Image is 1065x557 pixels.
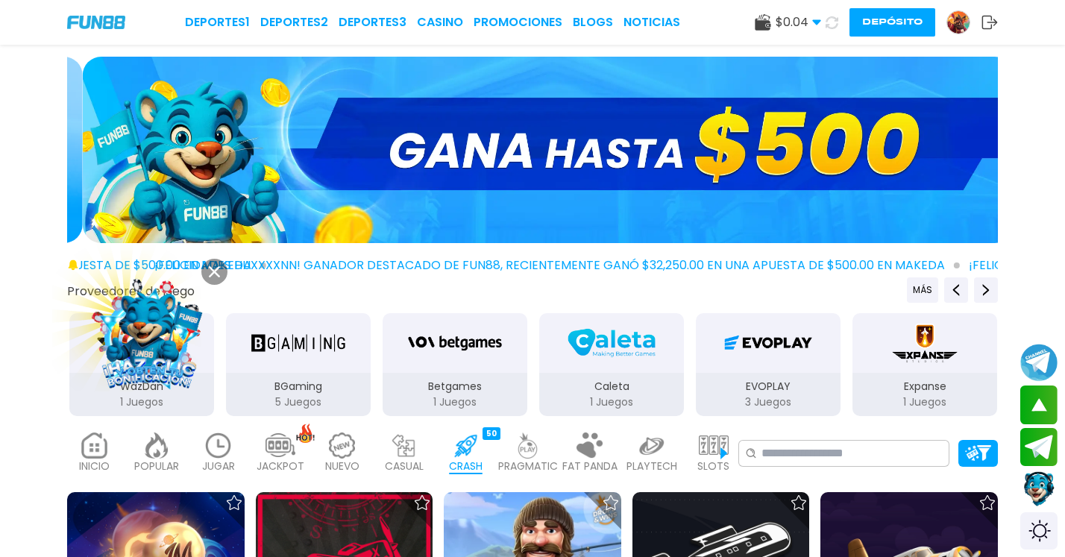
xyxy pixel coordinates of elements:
p: 5 Juegos [226,394,371,410]
img: pragmatic_light.webp [513,432,543,459]
button: WazDan [63,312,220,418]
a: CASINO [417,13,463,31]
img: Expanse [890,322,961,364]
a: NOTICIAS [623,13,680,31]
button: Join telegram [1020,428,1058,467]
div: 50 [483,427,500,440]
img: EVOPLAY [721,322,815,364]
button: Expanse [846,312,1003,418]
button: EVOPLAY [690,312,846,418]
a: Deportes2 [260,13,328,31]
a: Promociones [474,13,562,31]
a: Avatar [946,10,981,34]
p: FAT PANDA [562,459,618,474]
p: CASUAL [385,459,424,474]
button: Proveedores de juego [67,283,195,299]
img: slots_light.webp [699,432,729,459]
img: new_light.webp [327,432,357,459]
p: BGaming [226,379,371,394]
p: Expanse [852,379,997,394]
p: JUGAR [202,459,235,474]
p: PRAGMATIC [498,459,558,474]
p: PLAYTECH [626,459,677,474]
p: 1 Juegos [852,394,997,410]
a: Deportes3 [339,13,406,31]
img: hot [296,424,315,444]
img: Company Logo [67,16,125,28]
button: BGaming [220,312,377,418]
img: Image Link [82,266,216,400]
p: 1 Juegos [383,394,527,410]
button: Previous providers [944,277,968,303]
img: popular_light.webp [142,432,172,459]
span: ¡FELICIDADES huxxxxnn! GANADOR DESTACADO DE FUN88, RECIENTEMENTE GANÓ $32,250.00 EN UNA APUESTA D... [154,257,960,274]
button: Previous providers [907,277,938,303]
button: Depósito [849,8,935,37]
button: Caleta [533,312,690,418]
img: GANA hasta $500 [83,57,1014,243]
p: INICIO [79,459,110,474]
img: Avatar [947,11,970,34]
img: crash_active.webp [451,432,481,459]
p: 1 Juegos [69,394,214,410]
div: Switch theme [1020,512,1058,550]
p: WazDan [69,379,214,394]
img: jackpot_light.webp [266,432,295,459]
p: Betgames [383,379,527,394]
button: Contact customer service [1020,470,1058,509]
span: $ 0.04 [776,13,821,31]
p: SLOTS [697,459,729,474]
button: Next providers [974,277,998,303]
a: BLOGS [573,13,613,31]
p: 1 Juegos [539,394,684,410]
a: Deportes1 [185,13,250,31]
img: Platform Filter [965,445,991,461]
img: fat_panda_light.webp [575,432,605,459]
button: scroll up [1020,386,1058,424]
img: BGaming [251,322,345,364]
p: JACKPOT [257,459,304,474]
p: NUEVO [325,459,359,474]
img: casual_light.webp [389,432,419,459]
p: EVOPLAY [696,379,841,394]
img: Caleta [565,322,659,364]
p: CRASH [449,459,483,474]
button: Betgames [377,312,533,418]
img: playtech_light.webp [637,432,667,459]
img: recent_light.webp [204,432,233,459]
p: POPULAR [134,459,179,474]
button: Join telegram channel [1020,343,1058,382]
p: Caleta [539,379,684,394]
img: Betgames [408,322,502,364]
img: home_light.webp [80,432,110,459]
p: 3 Juegos [696,394,841,410]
